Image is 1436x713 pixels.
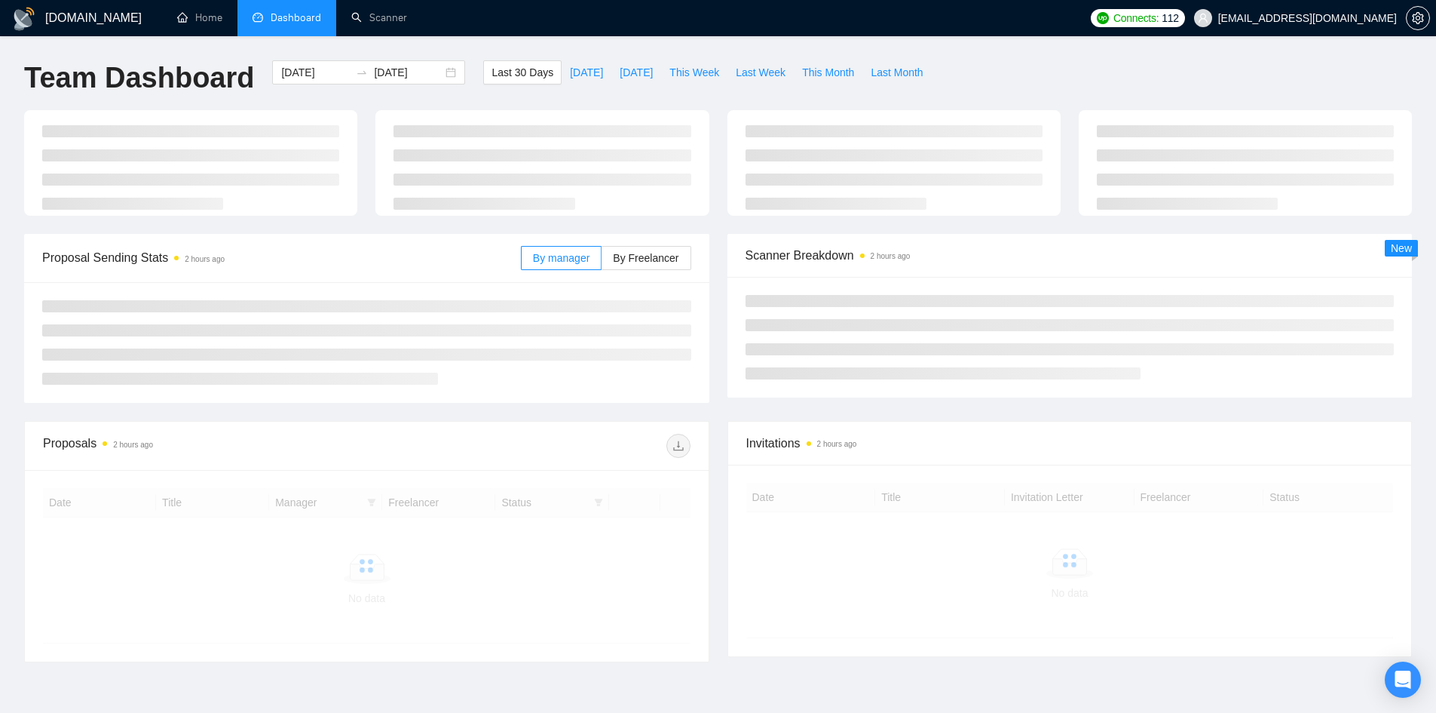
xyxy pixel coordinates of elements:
[669,64,719,81] span: This Week
[271,11,321,24] span: Dashboard
[374,64,442,81] input: End date
[620,64,653,81] span: [DATE]
[281,64,350,81] input: Start date
[562,60,611,85] button: [DATE]
[24,60,254,96] h1: Team Dashboard
[727,60,794,85] button: Last Week
[1097,12,1109,24] img: upwork-logo.png
[1406,6,1430,30] button: setting
[1385,662,1421,698] div: Open Intercom Messenger
[817,440,857,448] time: 2 hours ago
[491,64,553,81] span: Last 30 Days
[1113,10,1159,26] span: Connects:
[113,441,153,449] time: 2 hours ago
[794,60,862,85] button: This Month
[42,248,521,267] span: Proposal Sending Stats
[871,252,911,260] time: 2 hours ago
[483,60,562,85] button: Last 30 Days
[1391,242,1412,254] span: New
[611,60,661,85] button: [DATE]
[746,246,1395,265] span: Scanner Breakdown
[1407,12,1429,24] span: setting
[802,64,854,81] span: This Month
[1406,12,1430,24] a: setting
[871,64,923,81] span: Last Month
[661,60,727,85] button: This Week
[356,66,368,78] span: swap-right
[533,252,589,264] span: By manager
[736,64,785,81] span: Last Week
[356,66,368,78] span: to
[746,434,1394,453] span: Invitations
[613,252,678,264] span: By Freelancer
[43,434,366,458] div: Proposals
[862,60,931,85] button: Last Month
[253,12,263,23] span: dashboard
[177,11,222,24] a: homeHome
[1162,10,1178,26] span: 112
[12,7,36,31] img: logo
[351,11,407,24] a: searchScanner
[185,255,225,263] time: 2 hours ago
[1198,13,1208,23] span: user
[570,64,603,81] span: [DATE]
